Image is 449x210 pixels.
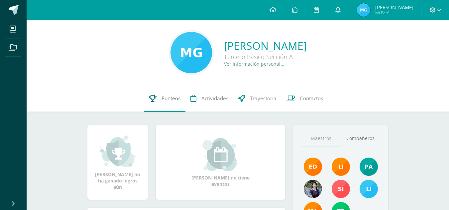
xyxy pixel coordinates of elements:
[250,95,277,102] span: Trayectoria
[144,85,185,112] a: Punteos
[233,85,281,112] a: Trayectoria
[357,3,370,17] img: ee729aa21c8deac0c8a807618111bda8.png
[202,138,239,171] img: event_small.png
[224,38,307,53] a: [PERSON_NAME]
[304,158,322,176] img: f40e456500941b1b33f0807dd74ea5cf.png
[224,53,307,61] div: Tercero Básico Sección A
[304,180,322,198] img: 9b17679b4520195df407efdfd7b84603.png
[94,135,141,190] div: [PERSON_NAME] no ha ganado logros aún
[162,95,180,102] span: Punteos
[201,95,228,102] span: Actividades
[281,85,328,112] a: Contactos
[360,158,378,176] img: 40c28ce654064086a0d3fb3093eec86e.png
[100,135,136,168] img: achievement_small.png
[170,32,212,73] img: 96c9fc5ddef497cfc5719577adb9091f.png
[301,130,341,147] a: Maestros
[332,158,350,176] img: cefb4344c5418beef7f7b4a6cc3e812c.png
[360,180,378,198] img: 93ccdf12d55837f49f350ac5ca2a40a5.png
[341,130,380,147] a: Compañeros
[185,85,233,112] a: Actividades
[300,95,323,102] span: Contactos
[187,138,254,187] div: [PERSON_NAME] no tiene eventos
[332,180,350,198] img: f1876bea0eda9ed609c3471a3207beac.png
[375,10,413,16] span: Mi Perfil
[224,61,284,67] a: Ver información personal...
[375,4,413,11] span: [PERSON_NAME]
